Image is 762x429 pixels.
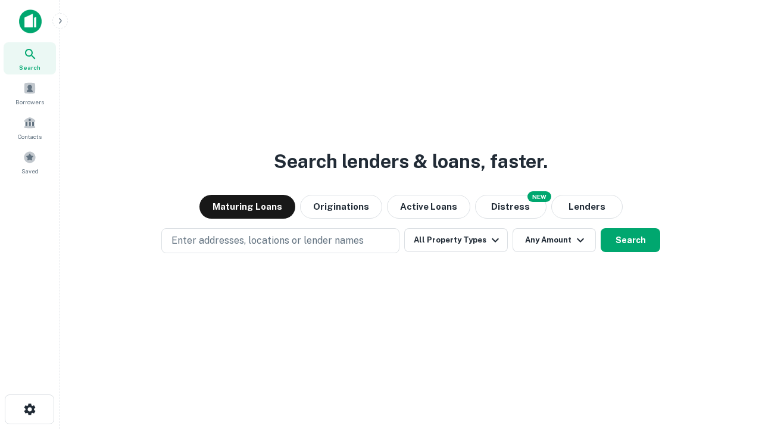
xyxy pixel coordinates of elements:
[551,195,623,219] button: Lenders
[21,166,39,176] span: Saved
[19,63,40,72] span: Search
[601,228,660,252] button: Search
[4,77,56,109] a: Borrowers
[19,10,42,33] img: capitalize-icon.png
[199,195,295,219] button: Maturing Loans
[15,97,44,107] span: Borrowers
[4,42,56,74] a: Search
[513,228,596,252] button: Any Amount
[475,195,546,219] button: Search distressed loans with lien and other non-mortgage details.
[4,146,56,178] a: Saved
[300,195,382,219] button: Originations
[171,234,364,248] p: Enter addresses, locations or lender names
[274,147,548,176] h3: Search lenders & loans, faster.
[18,132,42,141] span: Contacts
[404,228,508,252] button: All Property Types
[527,191,551,202] div: NEW
[161,228,399,253] button: Enter addresses, locations or lender names
[4,111,56,144] a: Contacts
[702,334,762,391] iframe: Chat Widget
[387,195,470,219] button: Active Loans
